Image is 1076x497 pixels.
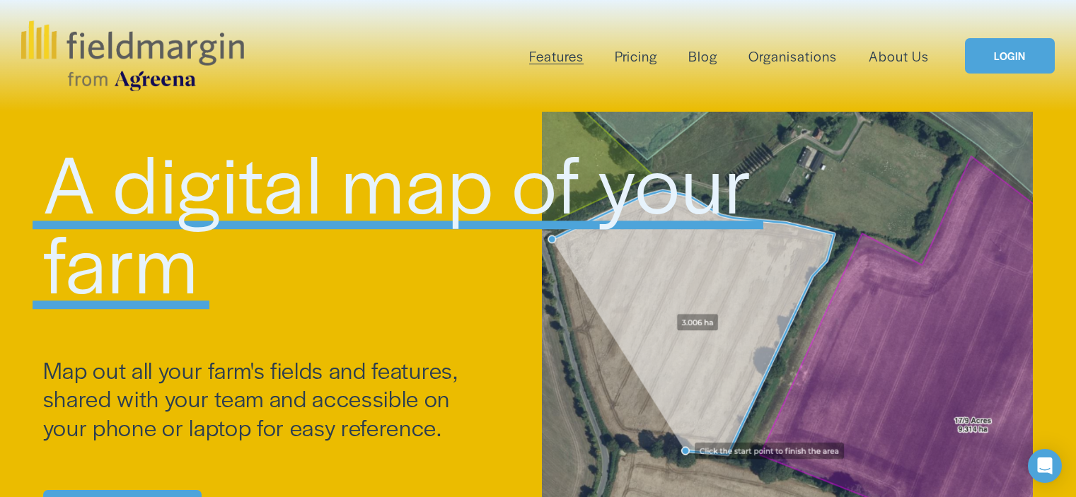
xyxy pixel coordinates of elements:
a: Blog [688,45,717,68]
span: A digital map of your farm [43,124,771,317]
a: folder dropdown [529,45,584,68]
a: About Us [869,45,929,68]
span: Map out all your farm's fields and features, shared with your team and accessible on your phone o... [43,353,464,443]
a: LOGIN [965,38,1054,74]
a: Organisations [748,45,837,68]
span: Features [529,46,584,66]
a: Pricing [615,45,657,68]
img: fieldmargin.com [21,21,243,91]
div: Open Intercom Messenger [1028,449,1062,483]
